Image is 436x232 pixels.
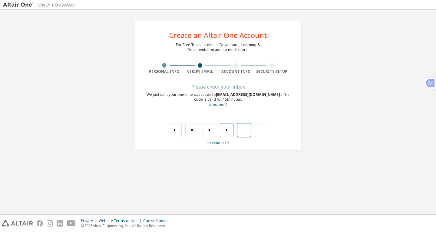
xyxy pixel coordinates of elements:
[146,69,182,74] div: Personal Info
[176,42,260,52] div: For Free Trials, Licenses, Downloads, Learning & Documentation and so much more.
[216,92,281,97] span: [EMAIL_ADDRESS][DOMAIN_NAME]
[47,220,53,227] img: instagram.svg
[207,140,229,146] a: Resend OTP
[218,69,254,74] div: Account Info
[67,220,75,227] img: youtube.svg
[3,2,79,8] img: Altair One
[2,220,33,227] img: altair_logo.svg
[37,220,43,227] img: facebook.svg
[146,85,290,89] div: Please check your inbox
[254,69,290,74] div: Security Setup
[209,103,227,106] a: Go back to the registration form
[169,32,267,39] div: Create an Altair One Account
[99,218,143,223] div: Website Terms of Use
[143,218,174,223] div: Cookie Consent
[81,218,99,223] div: Privacy
[146,92,290,107] div: We just sent your one-time passcode to . The code is valid for 15 minutes.
[57,220,63,227] img: linkedin.svg
[182,69,218,74] div: Verify Email
[81,223,174,228] p: © 2025 Altair Engineering, Inc. All Rights Reserved.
